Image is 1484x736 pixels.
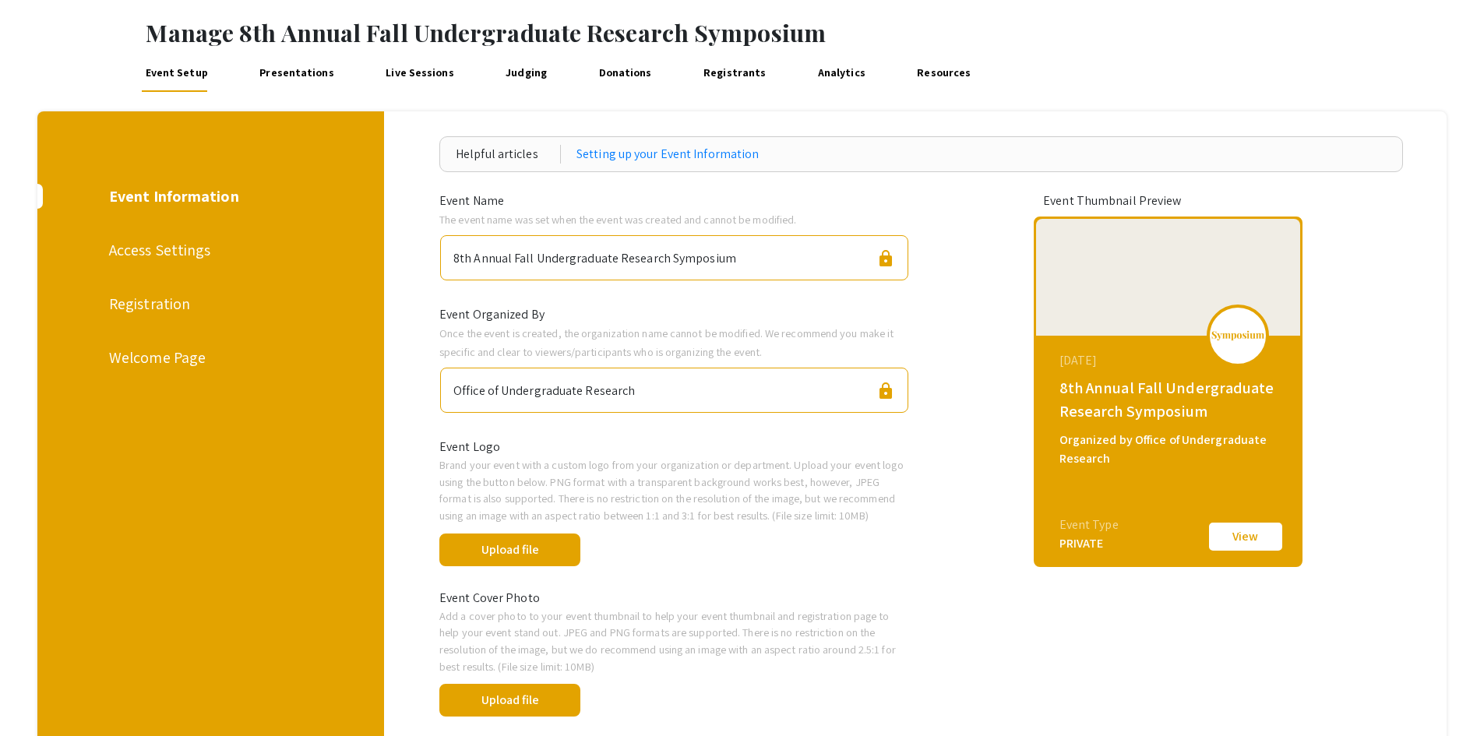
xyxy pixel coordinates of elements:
div: [DATE] [1059,351,1281,370]
a: Registrants [700,55,770,92]
span: lock [876,249,895,268]
div: Event Thumbnail Preview [1043,192,1292,210]
img: logo_v2.png [1211,330,1265,341]
div: 8th Annual Fall Undergraduate Research Symposium [1059,376,1281,423]
a: Analytics [814,55,869,92]
div: Registration [109,292,309,315]
button: View [1207,520,1285,553]
div: Organized by Office of Undergraduate Research [1059,431,1281,468]
div: Event Type [1059,516,1119,534]
div: PRIVATE [1059,534,1119,553]
div: Event Logo [428,438,921,456]
div: Office of Undergraduate Research [453,375,635,400]
div: Event Name [428,192,921,210]
div: Welcome Page [109,346,309,369]
div: Event Cover Photo [428,589,921,607]
a: Event Setup [142,55,212,92]
iframe: Chat [12,666,66,724]
span: done [594,530,632,568]
p: Brand your event with a custom logo from your organization or department. Upload your event logo ... [439,456,909,523]
span: The event name was set when the event was created and cannot be modified. [439,212,796,227]
a: Judging [502,55,551,92]
div: 8th Annual Fall Undergraduate Research Symposium [453,242,736,268]
a: Donations [595,55,655,92]
h1: Manage 8th Annual Fall Undergraduate Research Symposium [146,19,1484,47]
span: done [594,681,632,718]
div: Event Organized By [428,305,921,324]
button: Upload file [439,684,580,717]
a: Presentations [256,55,338,92]
a: Live Sessions [382,55,458,92]
a: Setting up your Event Information [576,145,759,164]
span: Once the event is created, the organization name cannot be modified. We recommend you make it spe... [439,326,894,359]
span: lock [876,382,895,400]
div: Helpful articles [456,145,561,164]
div: Event Information [109,185,309,208]
div: Access Settings [109,238,309,262]
a: Resources [914,55,975,92]
p: Add a cover photo to your event thumbnail to help your event thumbnail and registration page to h... [439,607,909,674]
button: Upload file [439,534,580,566]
